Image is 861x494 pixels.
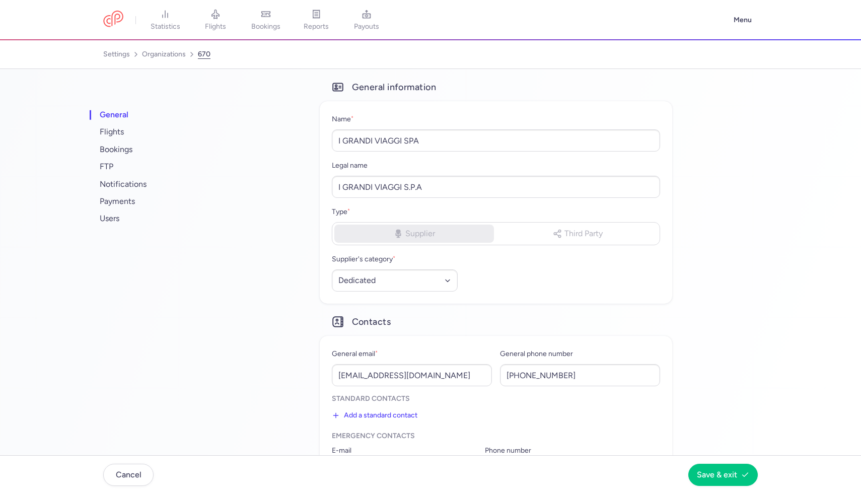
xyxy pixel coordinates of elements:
button: general [94,106,220,123]
input: Optional name for legal purposes (invoices, ...) [332,176,660,198]
a: statistics [140,9,190,31]
h3: Contacts [320,316,672,328]
button: Save & exit [688,464,758,486]
button: Add a standard contact [332,407,417,424]
button: notifications [94,176,220,193]
label: Name [332,113,660,125]
input: +## # ## ## ## ## [500,364,660,386]
label: E-mail [332,445,477,457]
input: Der Touristik, Gambia Experience... [332,129,660,152]
button: payments [94,193,220,210]
span: Cancel [116,470,141,479]
button: users [94,210,220,227]
h3: General information [320,81,672,93]
span: flights [205,22,226,31]
h4: Standard contacts [332,394,660,403]
span: reports [304,22,329,31]
label: Supplier's category [332,253,458,265]
a: reports [291,9,341,31]
legend: Type [332,206,350,218]
a: 670 [198,46,210,62]
label: General phone number [500,348,660,360]
a: flights [190,9,241,31]
label: Legal name [332,160,660,172]
label: Phone number [485,445,630,457]
a: CitizenPlane red outlined logo [103,11,123,29]
input: account@company.com [332,364,492,386]
h4: Emergency contacts [332,432,660,441]
a: payouts [341,9,392,31]
button: Menu [728,11,758,30]
button: flights [94,123,220,140]
span: Save & exit [697,470,737,479]
span: statistics [151,22,180,31]
a: organizations [142,46,186,62]
a: bookings [241,9,291,31]
button: bookings [94,141,220,158]
label: General email [332,348,492,360]
a: settings [103,46,130,62]
span: payouts [354,22,379,31]
span: bookings [251,22,280,31]
button: FTP [94,158,220,175]
button: Cancel [103,464,154,486]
